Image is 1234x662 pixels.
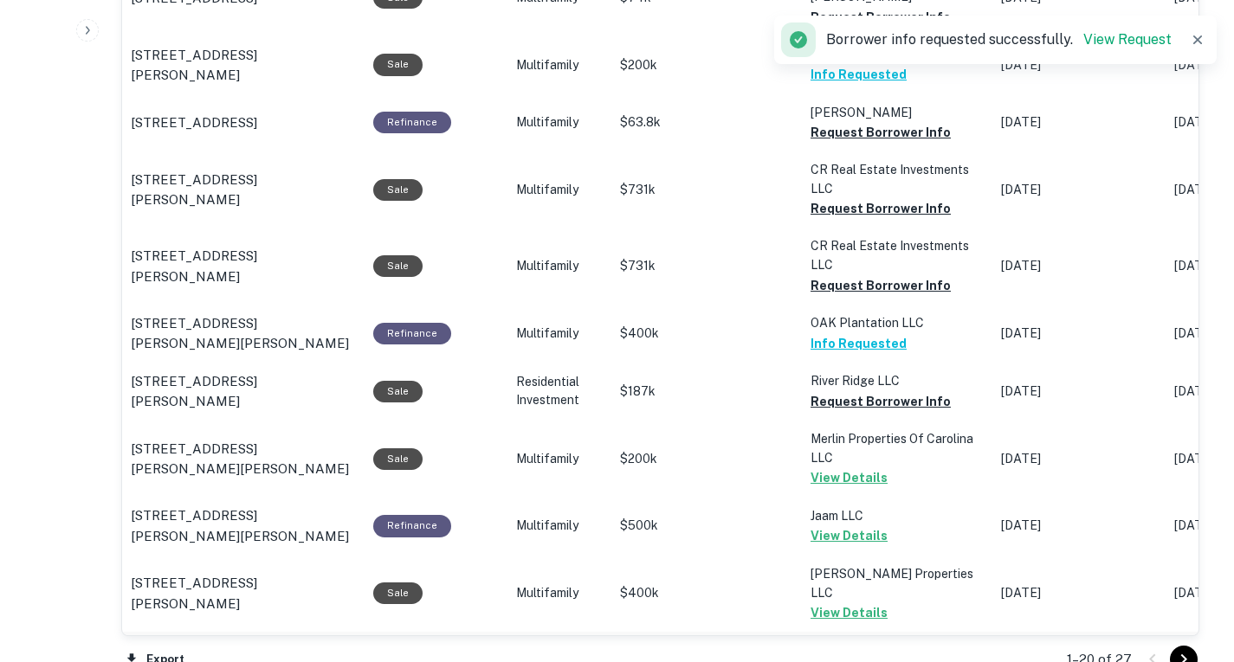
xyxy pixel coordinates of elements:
[620,584,793,602] p: $400k
[373,448,423,470] div: Sale
[516,181,603,199] p: Multifamily
[811,236,984,274] p: CR Real Estate Investments LLC
[811,313,984,332] p: OAK Plantation LLC
[516,450,603,468] p: Multifamily
[1147,524,1234,607] iframe: Chat Widget
[1001,257,1157,275] p: [DATE]
[826,29,1172,50] p: Borrower info requested successfully.
[516,517,603,535] p: Multifamily
[1083,31,1172,48] a: View Request
[811,7,951,28] button: Request Borrower Info
[373,381,423,402] div: Sale
[811,564,984,602] p: [PERSON_NAME] Properties LLC
[620,450,793,468] p: $200k
[811,103,984,122] p: [PERSON_NAME]
[516,113,603,132] p: Multifamily
[620,257,793,275] p: $731k
[131,505,356,546] a: [STREET_ADDRESS][PERSON_NAME][PERSON_NAME]
[131,439,356,479] a: [STREET_ADDRESS][PERSON_NAME][PERSON_NAME]
[131,246,356,286] a: [STREET_ADDRESS][PERSON_NAME]
[1001,113,1157,132] p: [DATE]
[620,517,793,535] p: $500k
[620,181,793,199] p: $731k
[131,45,356,86] a: [STREET_ADDRESS][PERSON_NAME]
[373,582,423,604] div: Sale
[811,602,888,623] button: View Details
[620,325,793,343] p: $400k
[131,170,356,210] a: [STREET_ADDRESS][PERSON_NAME]
[1001,450,1157,468] p: [DATE]
[620,113,793,132] p: $63.8k
[373,112,451,133] div: This loan purpose was for refinancing
[373,255,423,277] div: Sale
[811,371,984,390] p: River Ridge LLC
[811,391,951,412] button: Request Borrower Info
[373,515,451,537] div: This loan purpose was for refinancing
[131,112,356,133] a: [STREET_ADDRESS]
[811,275,951,296] button: Request Borrower Info
[373,323,451,344] div: This loan purpose was for refinancing
[811,198,951,219] button: Request Borrower Info
[373,179,423,201] div: Sale
[811,429,984,467] p: Merlin Properties Of Carolina LLC
[516,257,603,275] p: Multifamily
[1001,584,1157,602] p: [DATE]
[1001,181,1157,199] p: [DATE]
[1001,382,1157,401] p: [DATE]
[811,467,888,488] button: View Details
[516,584,603,602] p: Multifamily
[373,54,423,75] div: Sale
[811,506,984,525] p: Jaam LLC
[811,525,888,546] button: View Details
[131,313,356,354] a: [STREET_ADDRESS][PERSON_NAME][PERSON_NAME]
[620,56,793,74] p: $200k
[811,333,907,354] button: Info Requested
[516,325,603,343] p: Multifamily
[516,56,603,74] p: Multifamily
[516,373,603,409] p: Residential Investment
[811,122,951,143] button: Request Borrower Info
[811,64,907,85] button: Info Requested
[811,160,984,198] p: CR Real Estate Investments LLC
[131,112,257,133] p: [STREET_ADDRESS]
[131,371,356,412] a: [STREET_ADDRESS][PERSON_NAME]
[131,573,356,614] a: [STREET_ADDRESS][PERSON_NAME]
[1001,517,1157,535] p: [DATE]
[620,382,793,401] p: $187k
[1001,325,1157,343] p: [DATE]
